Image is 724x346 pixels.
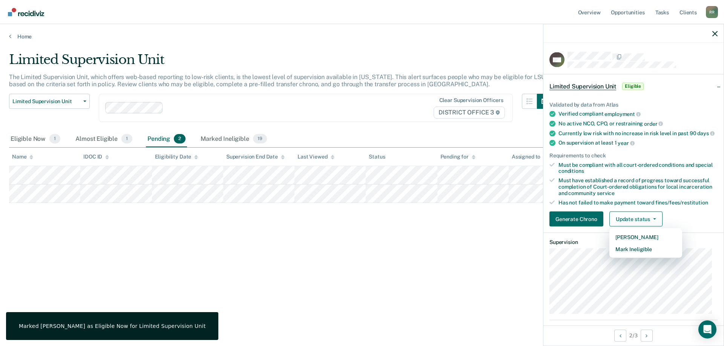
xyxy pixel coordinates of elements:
a: Home [9,33,715,40]
div: Limited Supervision Unit [9,52,552,73]
div: Verified compliant [558,111,718,117]
span: year [618,140,634,146]
div: Almost Eligible [74,131,134,148]
div: Eligible Now [9,131,62,148]
span: 1 [49,134,60,144]
span: fines/fees/restitution [655,199,708,205]
div: Pending for [440,154,476,160]
span: DISTRICT OFFICE 3 [434,107,505,119]
button: Update status [609,212,663,227]
span: order [644,120,663,127]
div: Dropdown Menu [609,228,682,258]
div: Currently low risk with no increase in risk level in past 90 [558,130,718,137]
button: Mark Ineligible [609,243,682,255]
div: Validated by data from Atlas [549,101,718,108]
button: Next Opportunity [641,329,653,341]
span: Limited Supervision Unit [12,98,80,105]
div: Open Intercom Messenger [698,320,716,338]
span: service [597,190,615,196]
span: 1 [121,134,132,144]
span: 2 [174,134,186,144]
button: Profile dropdown button [706,6,718,18]
div: Must be compliant with all court-ordered conditions and special conditions [558,162,718,174]
div: Must have established a record of progress toward successful completion of Court-ordered obligati... [558,177,718,196]
div: Status [369,154,385,160]
div: Has not failed to make payment toward [558,199,718,206]
div: Clear supervision officers [439,97,503,104]
div: Requirements to check [549,152,718,159]
span: Limited Supervision Unit [549,82,616,90]
button: Generate Chrono [549,212,603,227]
button: [PERSON_NAME] [609,231,682,243]
span: 19 [253,134,267,144]
div: Marked Ineligible [199,131,268,148]
dt: Supervision [549,239,718,245]
div: Supervision End Date [226,154,285,160]
span: employment [604,111,640,117]
span: Eligible [622,82,644,90]
div: On supervision at least 1 [558,140,718,146]
div: IDOC ID [83,154,109,160]
div: Name [12,154,33,160]
div: No active NCO, CPO, or restraining [558,120,718,127]
div: Limited Supervision UnitEligible [543,74,724,98]
div: Pending [146,131,187,148]
a: Navigate to form link [549,212,606,227]
div: Assigned to [512,154,547,160]
div: Eligibility Date [155,154,198,160]
span: days [697,130,714,136]
div: Last Viewed [298,154,334,160]
img: Recidiviz [8,8,44,16]
div: Marked [PERSON_NAME] as Eligible Now for Limited Supervision Unit [19,323,206,329]
button: Previous Opportunity [614,329,626,341]
div: 2 / 3 [543,325,724,345]
div: R R [706,6,718,18]
p: The Limited Supervision Unit, which offers web-based reporting to low-risk clients, is the lowest... [9,73,545,88]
